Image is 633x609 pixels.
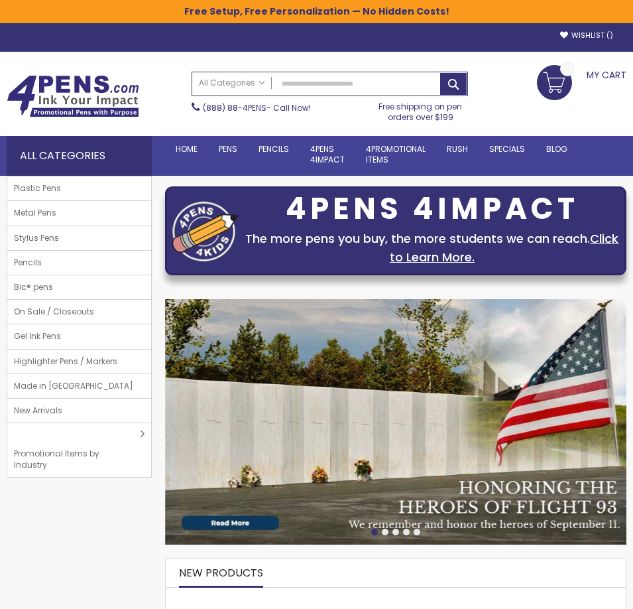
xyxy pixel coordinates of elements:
[192,72,272,94] a: All Categories
[7,176,68,200] span: Plastic Pens
[7,350,124,373] span: Highlighter Pens / Markers
[489,143,525,155] span: Specials
[7,324,68,348] span: Gel Ink Pens
[7,75,139,117] img: 4Pens Custom Pens and Promotional Products
[560,31,613,40] a: Wishlist
[203,102,311,113] span: - Call Now!
[245,230,619,267] div: The more pens you buy, the more students we can reach.
[7,399,69,423] span: New Arrivals
[7,251,151,275] a: Pencils
[245,195,619,223] div: 4PENS 4IMPACT
[366,143,426,165] span: 4PROMOTIONAL ITEMS
[300,136,355,173] a: 4Pens4impact
[165,299,626,545] img: /blog/post/patriot-day-reflection.html
[7,275,151,299] a: Bic® pens
[259,143,289,155] span: Pencils
[179,565,263,580] span: New Products
[436,136,479,163] a: Rush
[7,374,151,398] a: Made in [GEOGRAPHIC_DATA]
[203,102,266,113] a: (888) 88-4PENS
[208,136,248,163] a: Pens
[7,176,151,200] a: Plastic Pens
[7,350,151,373] a: Highlighter Pens / Markers
[310,143,345,165] span: 4Pens 4impact
[7,201,63,225] span: Metal Pens
[7,324,151,348] a: Gel Ink Pens
[7,374,140,398] span: Made in [GEOGRAPHIC_DATA]
[7,226,66,250] span: Stylus Pens
[7,423,151,477] a: Promotional Items by Industry
[7,300,101,324] span: On Sale / Closeouts
[219,143,237,155] span: Pens
[7,399,151,423] a: New Arrivals
[248,136,300,163] a: Pencils
[355,136,436,173] a: 4PROMOTIONALITEMS
[546,143,567,155] span: Blog
[176,143,198,155] span: Home
[165,136,208,163] a: Home
[7,442,141,476] span: Promotional Items by Industry
[479,136,536,163] a: Specials
[7,201,151,225] a: Metal Pens
[536,136,578,163] a: Blog
[199,78,265,88] span: All Categories
[373,96,468,123] div: Free shipping on pen orders over $199
[7,251,48,275] span: Pencils
[447,143,468,155] span: Rush
[7,136,152,176] div: All Categories
[7,300,151,324] a: On Sale / Closeouts
[7,275,60,299] span: Bic® pens
[172,201,239,261] img: four_pen_logo.png
[7,226,151,250] a: Stylus Pens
